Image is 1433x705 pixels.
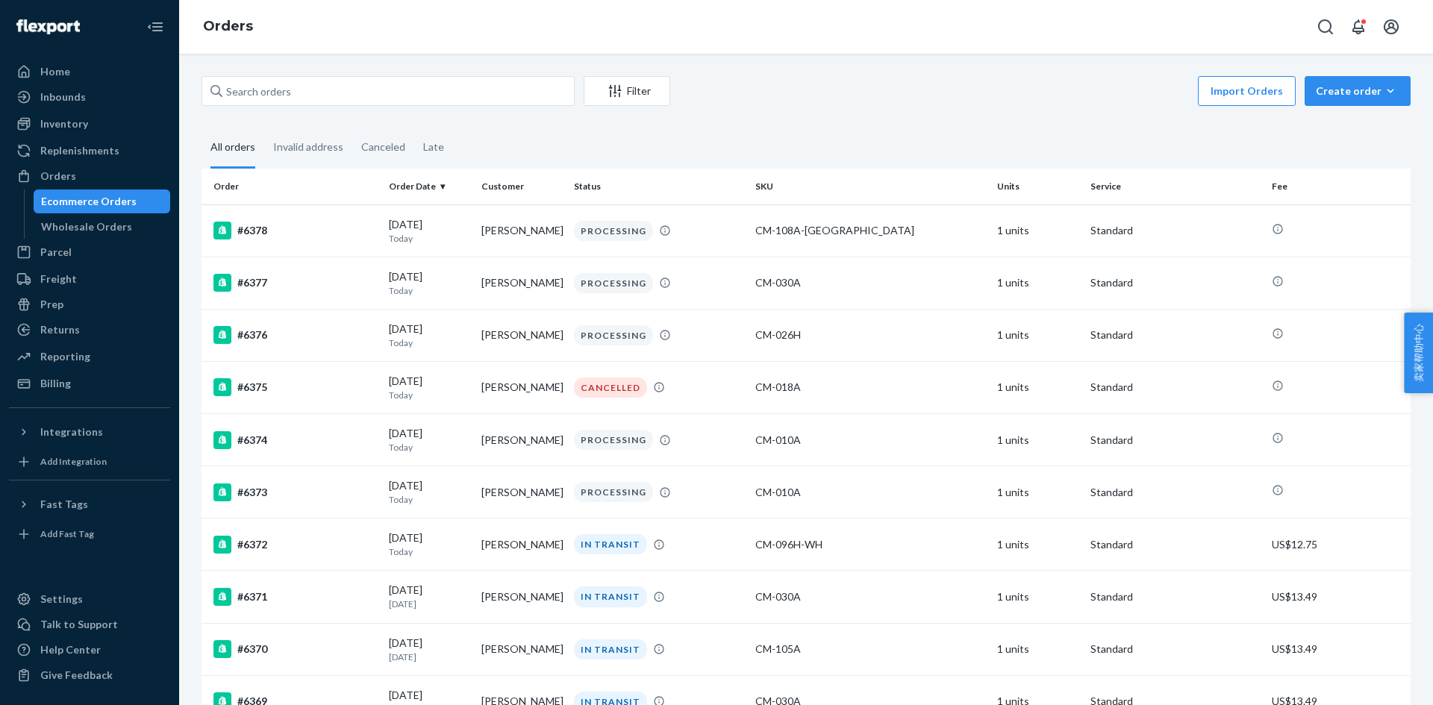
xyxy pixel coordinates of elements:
div: CANCELLED [574,377,647,398]
a: Help Center [9,638,170,662]
div: [DATE] [389,530,469,558]
div: [DATE] [389,478,469,506]
td: [PERSON_NAME] [475,571,568,623]
div: Settings [40,592,83,607]
th: Status [568,169,749,204]
td: [PERSON_NAME] [475,204,568,257]
div: Canceled [361,128,405,166]
a: Billing [9,372,170,395]
div: PROCESSING [574,482,653,502]
div: Fast Tags [40,497,88,512]
th: Order [202,169,383,204]
a: Orders [203,18,253,34]
th: Order Date [383,169,475,204]
div: IN TRANSIT [574,639,647,659]
button: Open Search Box [1311,12,1340,42]
td: [PERSON_NAME] [475,623,568,675]
td: 1 units [991,257,1084,309]
div: [DATE] [389,217,469,245]
input: Search orders [202,76,575,106]
button: Open notifications [1343,12,1373,42]
div: Integrations [40,424,103,439]
button: 卖家帮助中心 [1404,313,1433,393]
div: Returns [40,322,80,337]
th: SKU [749,169,991,204]
div: Ecommerce Orders [41,194,137,209]
div: CM-105A [755,642,985,657]
ol: breadcrumbs [191,5,265,48]
a: Ecommerce Orders [34,189,171,213]
button: Integrations [9,420,170,444]
div: [DATE] [389,636,469,663]
div: PROCESSING [574,325,653,345]
p: Standard [1090,223,1260,238]
a: Add Integration [9,450,170,474]
p: Standard [1090,537,1260,552]
p: [DATE] [389,651,469,663]
a: Add Fast Tag [9,522,170,546]
div: #6375 [213,378,377,396]
div: Create order [1316,84,1399,98]
div: Wholesale Orders [41,219,132,234]
a: Settings [9,587,170,611]
a: Wholesale Orders [34,215,171,239]
div: Freight [40,272,77,286]
div: #6376 [213,326,377,344]
div: #6370 [213,640,377,658]
div: Give Feedback [40,668,113,683]
td: 1 units [991,623,1084,675]
button: Create order [1305,76,1411,106]
td: 1 units [991,571,1084,623]
div: Add Fast Tag [40,527,94,540]
a: Parcel [9,240,170,264]
td: [PERSON_NAME] [475,414,568,466]
p: Today [389,545,469,558]
button: Open account menu [1376,12,1406,42]
div: Talk to Support [40,617,118,632]
p: Today [389,441,469,454]
td: 1 units [991,466,1084,518]
div: CM-030A [755,589,985,604]
p: Today [389,389,469,401]
p: Standard [1090,589,1260,604]
a: Orders [9,164,170,188]
div: Reporting [40,349,90,364]
div: [DATE] [389,426,469,454]
div: PROCESSING [574,221,653,241]
div: #6371 [213,588,377,606]
div: Prep [40,297,63,312]
button: Import Orders [1198,76,1296,106]
p: Today [389,493,469,506]
td: 1 units [991,361,1084,413]
a: Freight [9,267,170,291]
td: US$12.75 [1266,518,1411,571]
p: Standard [1090,642,1260,657]
div: CM-108A-[GEOGRAPHIC_DATA] [755,223,985,238]
td: [PERSON_NAME] [475,466,568,518]
button: Close Navigation [140,12,170,42]
div: #6374 [213,431,377,449]
div: #6372 [213,536,377,554]
p: Standard [1090,275,1260,290]
div: Inventory [40,116,88,131]
div: #6377 [213,274,377,292]
button: Filter [584,76,670,106]
div: Invalid address [273,128,343,166]
p: Standard [1090,380,1260,395]
th: Service [1084,169,1266,204]
th: Fee [1266,169,1411,204]
div: Customer [481,180,562,192]
td: 1 units [991,414,1084,466]
a: Replenishments [9,139,170,163]
div: Parcel [40,245,72,260]
div: [DATE] [389,322,469,349]
div: CM-010A [755,485,985,500]
p: Standard [1090,328,1260,342]
div: CM-018A [755,380,985,395]
a: Home [9,60,170,84]
a: Reporting [9,345,170,369]
img: Flexport logo [16,19,80,34]
td: US$13.49 [1266,571,1411,623]
button: Give Feedback [9,663,170,687]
